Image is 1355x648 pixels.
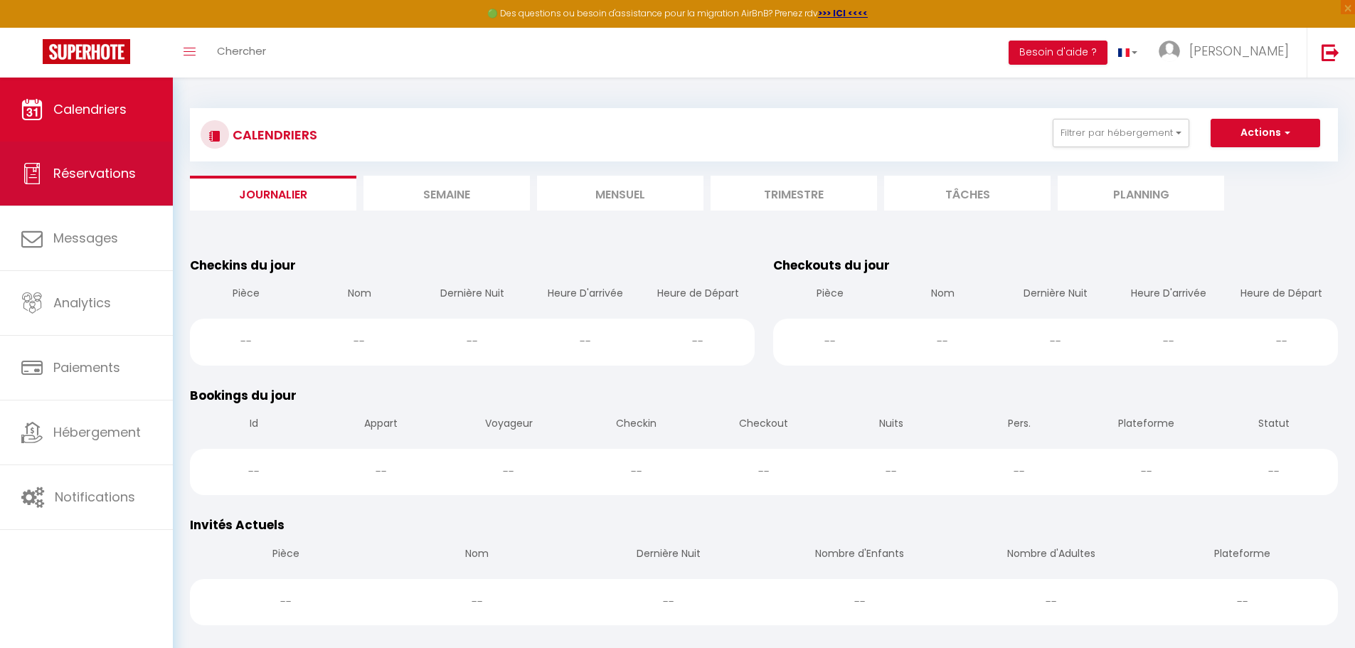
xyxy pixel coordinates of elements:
img: Super Booking [43,39,130,64]
span: Analytics [53,294,111,312]
th: Plateforme [1083,405,1210,445]
th: Nombre d'Adultes [955,535,1147,575]
div: -- [955,449,1083,495]
div: -- [642,319,755,365]
div: -- [190,579,381,625]
li: Planning [1058,176,1224,211]
th: Statut [1211,405,1338,445]
button: Filtrer par hébergement [1053,119,1189,147]
a: ... [PERSON_NAME] [1148,28,1307,78]
th: Dernière Nuit [416,275,529,315]
li: Semaine [363,176,530,211]
th: Checkout [700,405,827,445]
span: Invités Actuels [190,516,285,533]
div: -- [190,319,303,365]
span: Paiements [53,358,120,376]
span: Messages [53,229,118,247]
a: >>> ICI <<<< [818,7,868,19]
span: Checkins du jour [190,257,296,274]
div: -- [317,449,445,495]
div: -- [445,449,573,495]
th: Id [190,405,317,445]
div: -- [773,319,886,365]
th: Nombre d'Enfants [764,535,955,575]
th: Heure D'arrivée [528,275,642,315]
div: -- [1225,319,1338,365]
div: -- [955,579,1147,625]
div: -- [573,579,764,625]
img: logout [1322,43,1339,61]
div: -- [886,319,999,365]
li: Journalier [190,176,356,211]
span: Réservations [53,164,136,182]
div: -- [700,449,827,495]
div: -- [828,449,955,495]
th: Checkin [573,405,700,445]
a: Chercher [206,28,277,78]
span: Bookings du jour [190,387,297,404]
div: -- [1147,579,1338,625]
th: Dernière Nuit [573,535,764,575]
div: -- [1211,449,1338,495]
div: -- [190,449,317,495]
button: Actions [1211,119,1320,147]
div: -- [381,579,573,625]
th: Dernière Nuit [999,275,1112,315]
span: Chercher [217,43,266,58]
th: Pièce [190,535,381,575]
th: Heure D'arrivée [1112,275,1225,315]
th: Heure de Départ [642,275,755,315]
span: Checkouts du jour [773,257,890,274]
div: -- [1112,319,1225,365]
span: Hébergement [53,423,141,441]
th: Nom [381,535,573,575]
th: Heure de Départ [1225,275,1338,315]
h3: CALENDRIERS [229,119,317,151]
th: Pièce [190,275,303,315]
th: Nom [303,275,416,315]
div: -- [416,319,529,365]
div: -- [764,579,955,625]
button: Besoin d'aide ? [1009,41,1107,65]
span: Notifications [55,488,135,506]
li: Tâches [884,176,1051,211]
img: ... [1159,41,1180,62]
th: Nom [886,275,999,315]
th: Plateforme [1147,535,1338,575]
span: Calendriers [53,100,127,118]
div: -- [303,319,416,365]
th: Pers. [955,405,1083,445]
div: -- [1083,449,1210,495]
li: Mensuel [537,176,703,211]
th: Nuits [828,405,955,445]
div: -- [573,449,700,495]
div: -- [528,319,642,365]
li: Trimestre [711,176,877,211]
th: Voyageur [445,405,573,445]
div: -- [999,319,1112,365]
th: Pièce [773,275,886,315]
th: Appart [317,405,445,445]
span: [PERSON_NAME] [1189,42,1289,60]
